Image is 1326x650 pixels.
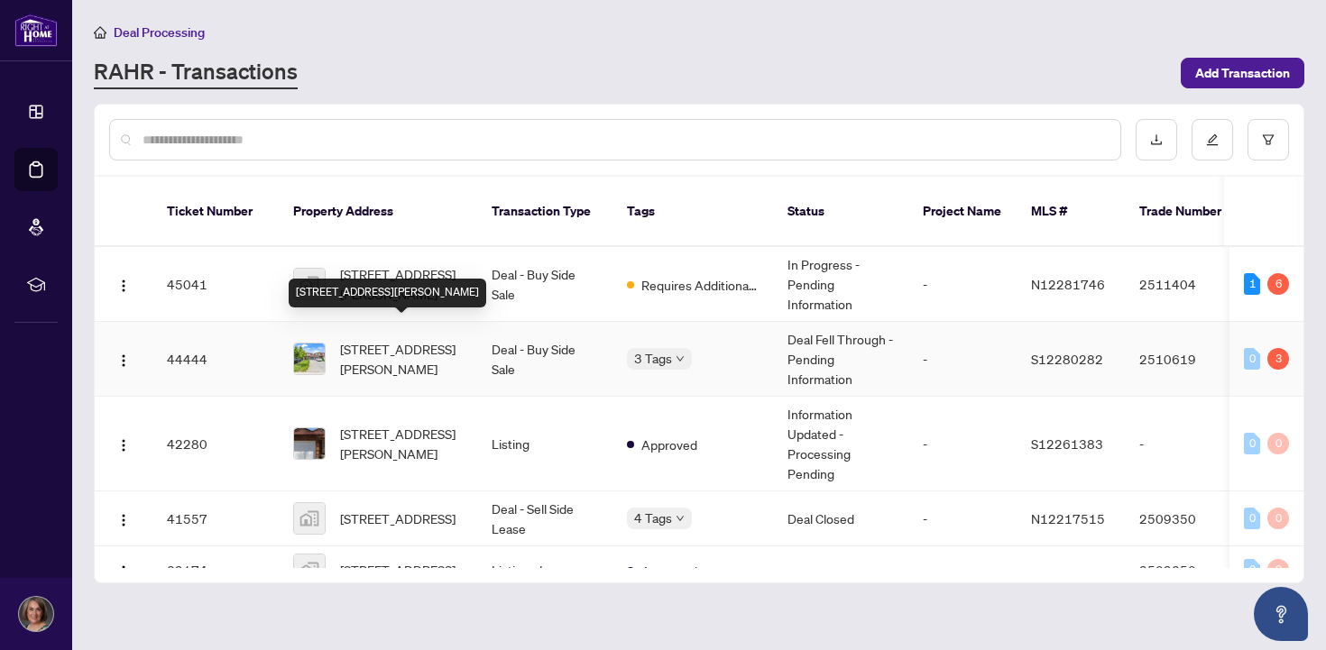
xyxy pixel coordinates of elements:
[1248,119,1289,160] button: filter
[1267,348,1289,370] div: 3
[114,24,205,41] span: Deal Processing
[1254,587,1308,641] button: Open asap
[152,247,279,322] td: 45041
[773,247,908,322] td: In Progress - Pending Information
[1031,510,1105,526] span: N12217515
[152,177,279,247] th: Ticket Number
[1192,119,1233,160] button: edit
[773,397,908,491] td: Information Updated - Processing Pending
[1267,559,1289,581] div: 0
[908,546,1017,594] td: -
[773,177,908,247] th: Status
[773,491,908,546] td: Deal Closed
[676,354,685,363] span: down
[908,322,1017,397] td: -
[1125,491,1251,546] td: 2509350
[1244,559,1260,581] div: 0
[908,177,1017,247] th: Project Name
[279,177,477,247] th: Property Address
[641,435,697,454] span: Approved
[612,177,773,247] th: Tags
[294,554,325,585] img: thumbnail-img
[152,491,279,546] td: 41557
[1262,133,1275,146] span: filter
[1244,348,1260,370] div: 0
[1031,351,1103,367] span: S12280282
[1267,433,1289,454] div: 0
[294,269,325,299] img: thumbnail-img
[1125,546,1251,594] td: 2509350
[294,343,325,374] img: thumbnail-img
[908,397,1017,491] td: -
[1125,397,1251,491] td: -
[1267,273,1289,295] div: 6
[477,546,612,594] td: Listing - Lease
[14,14,58,47] img: logo
[340,339,463,379] span: [STREET_ADDRESS][PERSON_NAME]
[1267,508,1289,529] div: 0
[477,397,612,491] td: Listing
[477,247,612,322] td: Deal - Buy Side Sale
[1031,276,1105,292] span: N12281746
[152,397,279,491] td: 42280
[1206,133,1219,146] span: edit
[1125,177,1251,247] th: Trade Number
[116,438,131,453] img: Logo
[94,57,298,89] a: RAHR - Transactions
[1181,58,1304,88] button: Add Transaction
[109,270,138,298] button: Logo
[1244,433,1260,454] div: 0
[109,555,138,584] button: Logo
[1031,435,1103,452] span: S12261383
[1136,119,1177,160] button: download
[109,344,138,373] button: Logo
[1195,59,1290,87] span: Add Transaction
[116,564,131,579] img: Logo
[294,428,325,459] img: thumbnail-img
[773,546,908,594] td: -
[340,508,456,528] span: [STREET_ADDRESS]
[641,561,697,581] span: Approved
[340,424,463,463] span: [STREET_ADDRESS][PERSON_NAME]
[116,513,131,527] img: Logo
[94,26,106,39] span: home
[1244,273,1260,295] div: 1
[676,514,685,523] span: down
[1017,177,1125,247] th: MLS #
[477,177,612,247] th: Transaction Type
[634,508,672,528] span: 4 Tags
[289,279,486,307] div: [STREET_ADDRESS][PERSON_NAME]
[477,491,612,546] td: Deal - Sell Side Lease
[340,560,456,580] span: [STREET_ADDRESS]
[641,275,759,295] span: Requires Additional Docs
[152,322,279,397] td: 44444
[634,348,672,369] span: 3 Tags
[1244,508,1260,529] div: 0
[116,279,131,293] img: Logo
[908,247,1017,322] td: -
[340,264,463,304] span: [STREET_ADDRESS][PERSON_NAME]
[109,504,138,533] button: Logo
[1150,133,1163,146] span: download
[19,597,53,631] img: Profile Icon
[294,503,325,534] img: thumbnail-img
[116,353,131,368] img: Logo
[477,322,612,397] td: Deal - Buy Side Sale
[109,429,138,458] button: Logo
[1125,247,1251,322] td: 2511404
[773,322,908,397] td: Deal Fell Through - Pending Information
[1125,322,1251,397] td: 2510619
[908,491,1017,546] td: -
[152,546,279,594] td: 39174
